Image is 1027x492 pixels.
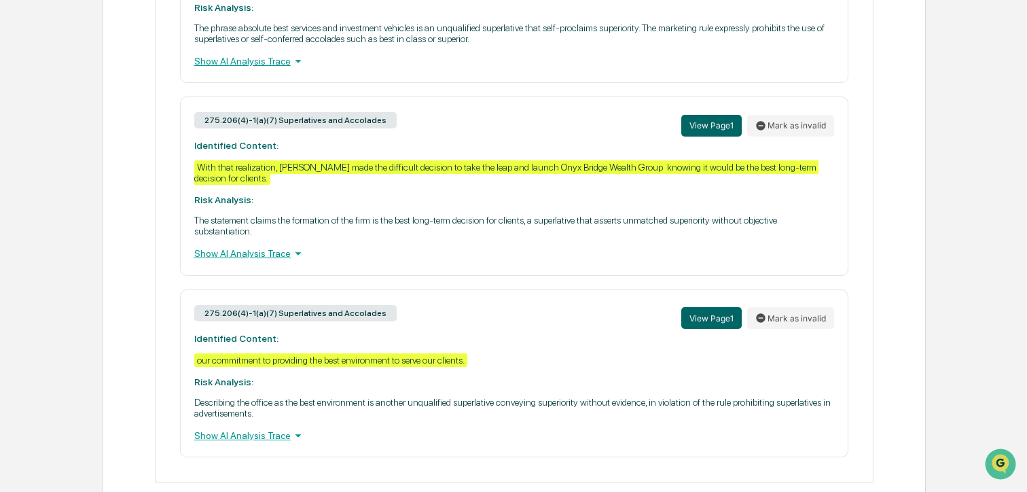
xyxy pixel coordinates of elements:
[46,104,223,118] div: Start new chat
[681,115,742,137] button: View Page1
[194,305,397,321] div: 275.206(4)-1(a)(7) Superlatives and Accolades
[98,173,109,183] div: 🗄️
[194,397,834,419] p: Describing the office as the best environment is another unqualified superlative conveying superi...
[93,166,174,190] a: 🗄️Attestations
[135,230,164,241] span: Pylon
[231,108,247,124] button: Start new chat
[27,197,86,211] span: Data Lookup
[747,115,834,137] button: Mark as invalid
[984,447,1020,484] iframe: Open customer support
[194,353,467,367] div: our commitment to providing the best environment to serve our clients.
[112,171,168,185] span: Attestations
[194,2,253,13] strong: Risk Analysis:
[27,171,88,185] span: Preclearance
[14,198,24,209] div: 🔎
[14,104,38,128] img: 1746055101610-c473b297-6a78-478c-a979-82029cc54cd1
[681,307,742,329] button: View Page1
[747,307,834,329] button: Mark as invalid
[194,215,834,236] p: The statement claims the formation of the firm is the best long-term decision for clients, a supe...
[194,54,834,69] div: Show AI Analysis Trace
[8,166,93,190] a: 🖐️Preclearance
[194,194,253,205] strong: Risk Analysis:
[96,230,164,241] a: Powered byPylon
[194,246,834,261] div: Show AI Analysis Trace
[14,29,247,50] p: How can we help?
[14,173,24,183] div: 🖐️
[194,376,253,387] strong: Risk Analysis:
[194,140,278,151] strong: Identified Content:
[194,160,818,185] div: With that realization, [PERSON_NAME] made the difficult decision to take the leap and launch Onyx...
[46,118,172,128] div: We're available if you need us!
[194,428,834,443] div: Show AI Analysis Trace
[35,62,224,76] input: Clear
[8,192,91,216] a: 🔎Data Lookup
[194,112,397,128] div: 275.206(4)-1(a)(7) Superlatives and Accolades
[194,333,278,344] strong: Identified Content:
[194,22,834,44] p: The phrase absolute best services and investment vehicles is an unqualified superlative that self...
